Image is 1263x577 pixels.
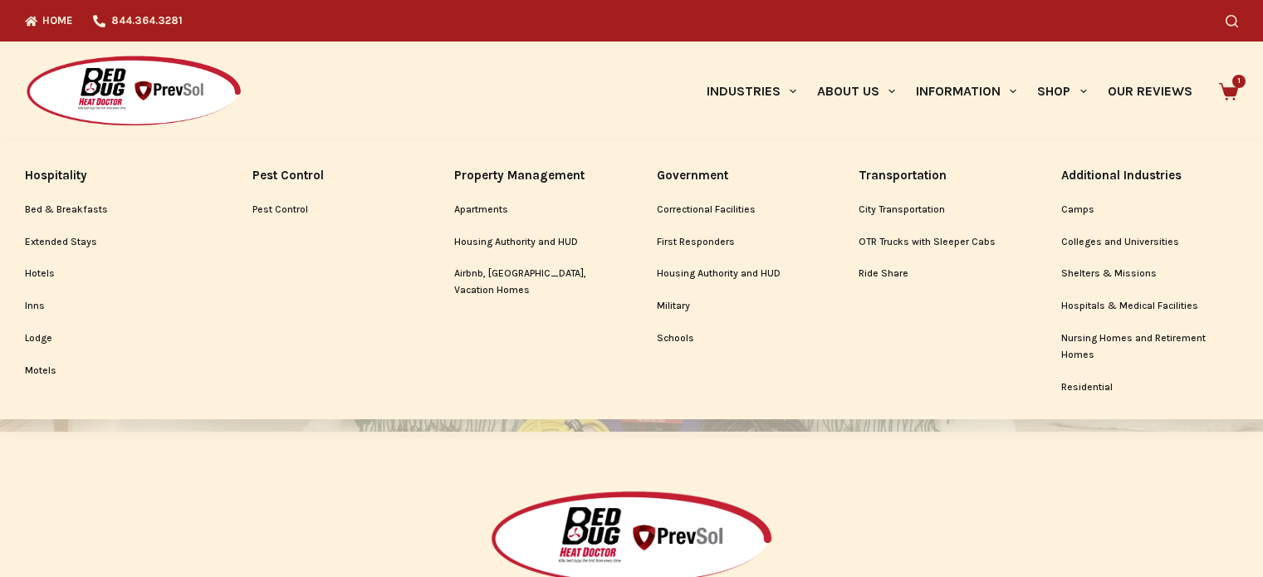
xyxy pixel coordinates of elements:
[657,158,809,193] a: Government
[657,291,809,322] a: Military
[859,194,1011,226] a: City Transportation
[657,323,809,355] a: Schools
[25,291,202,322] a: Inns
[25,355,202,387] a: Motels
[1027,42,1097,141] a: Shop
[1097,42,1202,141] a: Our Reviews
[25,55,242,129] img: Prevsol/Bed Bug Heat Doctor
[1061,323,1239,371] a: Nursing Homes and Retirement Homes
[25,227,202,258] a: Extended Stays
[859,158,1011,193] a: Transportation
[696,42,806,141] a: Industries
[454,194,606,226] a: Apartments
[454,258,606,306] a: Airbnb, [GEOGRAPHIC_DATA], Vacation Homes
[252,158,404,193] a: Pest Control
[806,42,905,141] a: About Us
[1061,291,1239,322] a: Hospitals & Medical Facilities
[1061,258,1239,290] a: Shelters & Missions
[859,258,1011,290] a: Ride Share
[1061,158,1239,193] a: Additional Industries
[1061,194,1239,226] a: Camps
[1232,75,1246,88] span: 1
[25,323,202,355] a: Lodge
[696,42,1202,141] nav: Primary
[25,258,202,290] a: Hotels
[454,227,606,258] a: Housing Authority and HUD
[454,158,606,193] a: Property Management
[657,258,809,290] a: Housing Authority and HUD
[1226,15,1238,27] button: Search
[25,158,202,193] a: Hospitality
[1061,227,1239,258] a: Colleges and Universities
[657,194,809,226] a: Correctional Facilities
[859,227,1011,258] a: OTR Trucks with Sleeper Cabs
[25,194,202,226] a: Bed & Breakfasts
[1061,372,1239,403] a: Residential
[657,227,809,258] a: First Responders
[252,194,404,226] a: Pest Control
[906,42,1027,141] a: Information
